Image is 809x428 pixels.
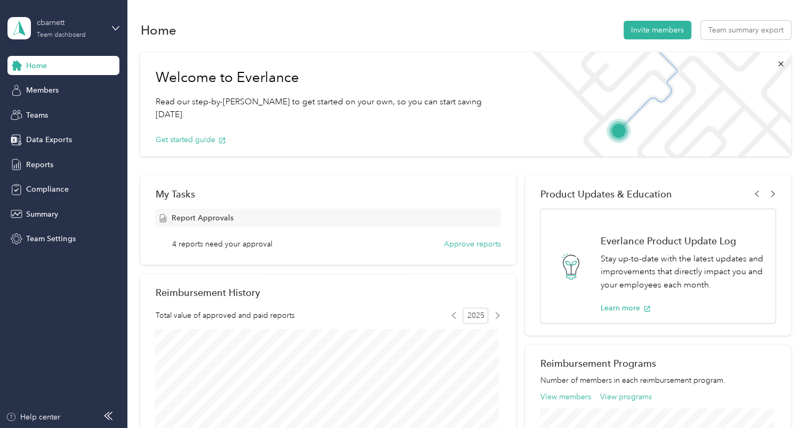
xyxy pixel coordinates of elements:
span: Teams [26,110,48,121]
p: Stay up-to-date with the latest updates and improvements that directly impact you and your employ... [600,252,764,292]
span: Reports [26,159,53,170]
p: Read our step-by-[PERSON_NAME] to get started on your own, so you can start saving [DATE]. [155,95,506,121]
h2: Reimbursement Programs [540,358,775,369]
span: Total value of approved and paid reports [155,310,294,321]
span: Home [26,60,47,71]
span: Data Exports [26,134,71,145]
button: View members [540,391,590,402]
h1: Welcome to Everlance [155,69,506,86]
span: Members [26,85,59,96]
img: Welcome to everlance [522,52,791,157]
h2: Reimbursement History [155,287,260,298]
button: Get started guide [155,134,226,145]
button: Help center [6,411,60,423]
div: My Tasks [155,188,500,200]
span: Team Settings [26,233,75,244]
button: View programs [600,391,652,402]
button: Learn more [600,302,651,314]
span: Summary [26,209,58,220]
div: Team dashboard [37,32,86,38]
span: Compliance [26,184,68,195]
h1: Home [140,24,176,36]
span: 2025 [463,308,488,324]
h1: Everlance Product Update Log [600,235,764,246]
span: Product Updates & Education [540,188,672,200]
button: Approve reports [444,238,501,250]
span: 4 reports need your approval [172,238,272,250]
iframe: Everlance-gr Chat Button Frame [749,368,809,428]
p: Number of members in each reimbursement program. [540,375,775,386]
div: cbarnett [37,17,103,28]
span: Report Approvals [171,212,233,224]
button: Invite members [624,21,691,39]
button: Team summary export [701,21,791,39]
